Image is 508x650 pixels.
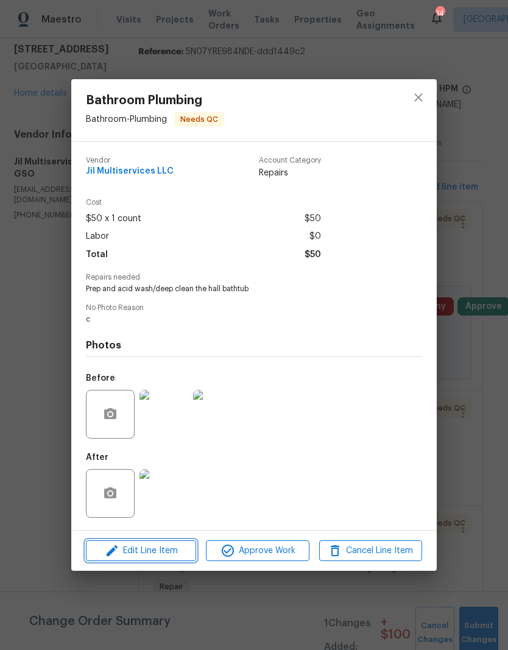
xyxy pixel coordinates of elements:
[175,113,223,125] span: Needs QC
[323,543,418,559] span: Cancel Line Item
[86,314,389,325] span: c
[206,540,309,562] button: Approve Work
[305,246,321,264] span: $50
[86,167,174,176] span: Jil Multiservices LLC
[86,374,115,383] h5: Before
[86,157,174,164] span: Vendor
[305,210,321,228] span: $50
[86,115,167,124] span: Bathroom - Plumbing
[319,540,422,562] button: Cancel Line Item
[86,284,389,294] span: Prep and acid wash/deep clean the hall bathtub
[404,83,433,112] button: close
[86,304,422,312] span: No Photo Reason
[86,94,224,107] span: Bathroom Plumbing
[210,543,305,559] span: Approve Work
[86,274,422,281] span: Repairs needed
[259,167,321,179] span: Repairs
[86,453,108,462] h5: After
[86,210,141,228] span: $50 x 1 count
[86,246,108,264] span: Total
[86,228,109,246] span: Labor
[86,199,321,207] span: Cost
[259,157,321,164] span: Account Category
[436,7,444,19] div: 14
[309,228,321,246] span: $0
[86,339,422,351] h4: Photos
[90,543,192,559] span: Edit Line Item
[86,540,196,562] button: Edit Line Item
